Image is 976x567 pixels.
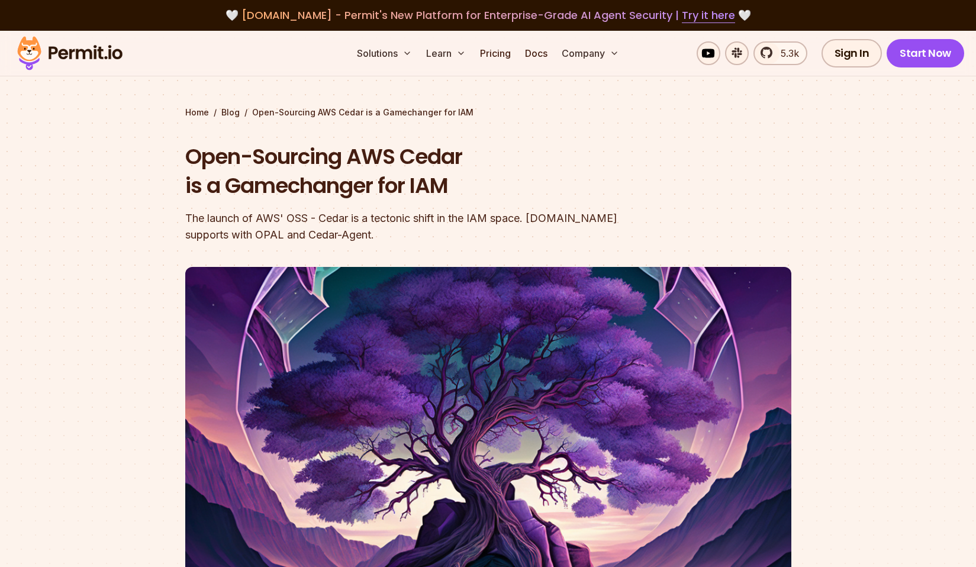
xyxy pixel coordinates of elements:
[12,33,128,73] img: Permit logo
[241,8,735,22] span: [DOMAIN_NAME] - Permit's New Platform for Enterprise-Grade AI Agent Security |
[475,41,516,65] a: Pricing
[185,210,640,243] div: The launch of AWS' OSS - Cedar is a tectonic shift in the IAM space. [DOMAIN_NAME] supports with ...
[822,39,882,67] a: Sign In
[28,7,948,24] div: 🤍 🤍
[421,41,471,65] button: Learn
[352,41,417,65] button: Solutions
[520,41,552,65] a: Docs
[557,41,624,65] button: Company
[774,46,799,60] span: 5.3k
[753,41,807,65] a: 5.3k
[682,8,735,23] a: Try it here
[887,39,964,67] a: Start Now
[221,107,240,118] a: Blog
[185,107,791,118] div: / /
[185,107,209,118] a: Home
[185,142,640,201] h1: Open-Sourcing AWS Cedar is a Gamechanger for IAM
